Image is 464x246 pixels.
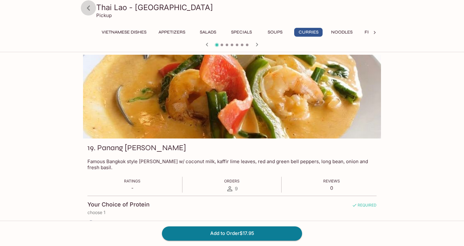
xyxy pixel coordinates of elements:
[323,185,340,191] p: 0
[124,179,140,183] span: Ratings
[194,28,222,37] button: Salads
[124,185,140,191] p: -
[96,3,378,12] h3: Thai Lao - [GEOGRAPHIC_DATA]
[352,203,377,210] span: REQUIRED
[235,186,238,192] span: 9
[83,55,381,138] div: 19. Panang Curry
[87,158,377,170] p: Famous Bangkok style [PERSON_NAME] w/ coconut milk, kaffir lime leaves, red and green bell pepper...
[294,28,323,37] button: Curries
[323,179,340,183] span: Reviews
[224,179,240,183] span: Orders
[361,28,393,37] button: Fried Rice
[155,28,189,37] button: Appetizers
[227,28,256,37] button: Specials
[87,201,150,208] h4: Your Choice of Protein
[87,143,186,153] h3: 19. Panang [PERSON_NAME]
[328,28,356,37] button: Noodles
[162,226,302,240] button: Add to Order$17.95
[96,12,112,18] p: Pickup
[261,28,289,37] button: Soups
[98,28,150,37] button: Vietnamese Dishes
[87,210,377,215] p: choose 1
